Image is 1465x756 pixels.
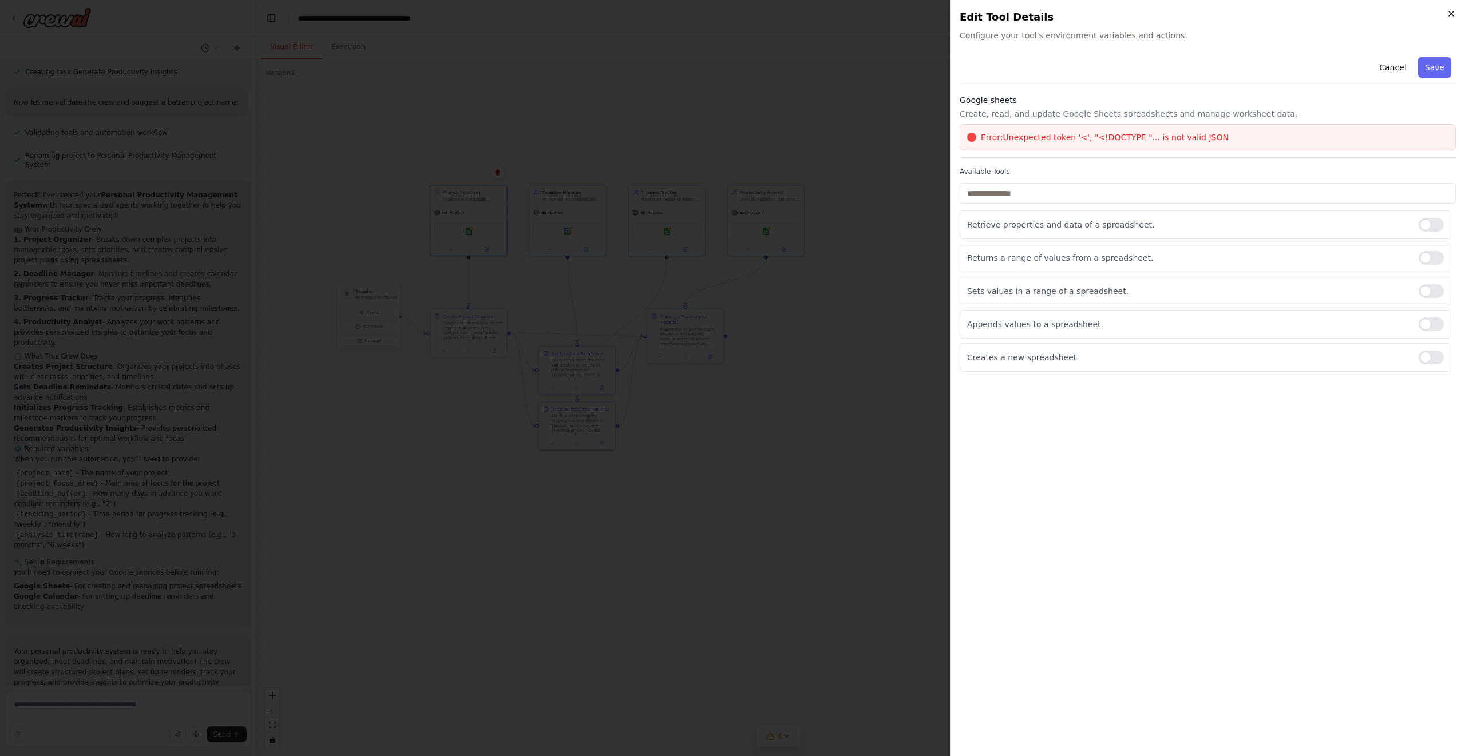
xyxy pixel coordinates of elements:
[967,219,1409,230] p: Retrieve properties and data of a spreadsheet.
[1418,57,1451,78] button: Save
[981,132,1229,143] span: Error: Unexpected token '<', "<!DOCTYPE "... is not valid JSON
[967,352,1409,363] p: Creates a new spreadsheet.
[960,30,1456,41] span: Configure your tool's environment variables and actions.
[960,167,1456,176] label: Available Tools
[960,9,1456,25] h2: Edit Tool Details
[960,108,1456,120] p: Create, read, and update Google Sheets spreadsheets and manage worksheet data.
[967,252,1409,264] p: Returns a range of values from a spreadsheet.
[967,285,1409,297] p: Sets values in a range of a spreadsheet.
[967,319,1409,330] p: Appends values to a spreadsheet.
[1372,57,1413,78] button: Cancel
[960,94,1456,106] h3: Google sheets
